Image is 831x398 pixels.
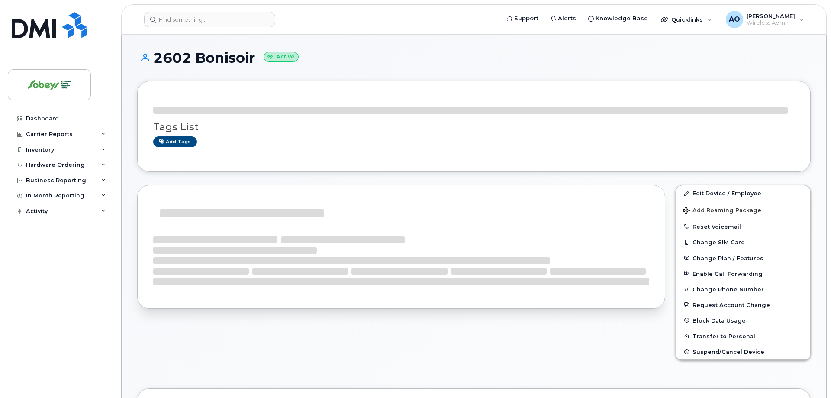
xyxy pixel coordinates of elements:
span: Enable Call Forwarding [692,270,763,277]
h1: 2602 Bonisoir [137,50,811,65]
button: Change Plan / Features [676,250,810,266]
h3: Tags List [153,122,795,133]
span: Add Roaming Package [683,207,761,215]
button: Change SIM Card [676,234,810,250]
button: Suspend/Cancel Device [676,344,810,359]
button: Reset Voicemail [676,219,810,234]
button: Block Data Usage [676,313,810,328]
span: Change Plan / Features [692,255,763,261]
button: Enable Call Forwarding [676,266,810,282]
span: Suspend/Cancel Device [692,349,764,355]
a: Edit Device / Employee [676,185,810,201]
button: Change Phone Number [676,282,810,297]
a: Add tags [153,136,197,147]
button: Request Account Change [676,297,810,313]
small: Active [264,52,299,62]
button: Add Roaming Package [676,201,810,219]
button: Transfer to Personal [676,328,810,344]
